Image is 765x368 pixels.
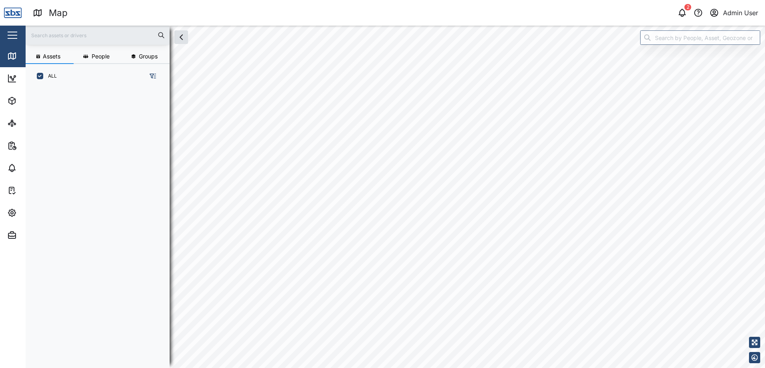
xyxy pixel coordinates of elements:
img: Main Logo [4,4,22,22]
input: Search by People, Asset, Geozone or Place [640,30,760,45]
div: Map [21,52,39,60]
div: 2 [685,4,691,10]
input: Search assets or drivers [30,29,165,41]
label: ALL [43,73,57,79]
div: Dashboard [21,74,57,83]
span: Assets [43,54,60,59]
div: Map [49,6,68,20]
div: Assets [21,96,46,105]
button: Admin User [709,7,759,18]
span: People [92,54,110,59]
div: Sites [21,119,40,128]
canvas: Map [26,26,765,368]
div: Reports [21,141,48,150]
div: grid [32,86,169,362]
div: Alarms [21,164,46,172]
span: Groups [139,54,158,59]
div: Admin User [723,8,758,18]
div: Tasks [21,186,43,195]
div: Settings [21,208,49,217]
div: Admin [21,231,44,240]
